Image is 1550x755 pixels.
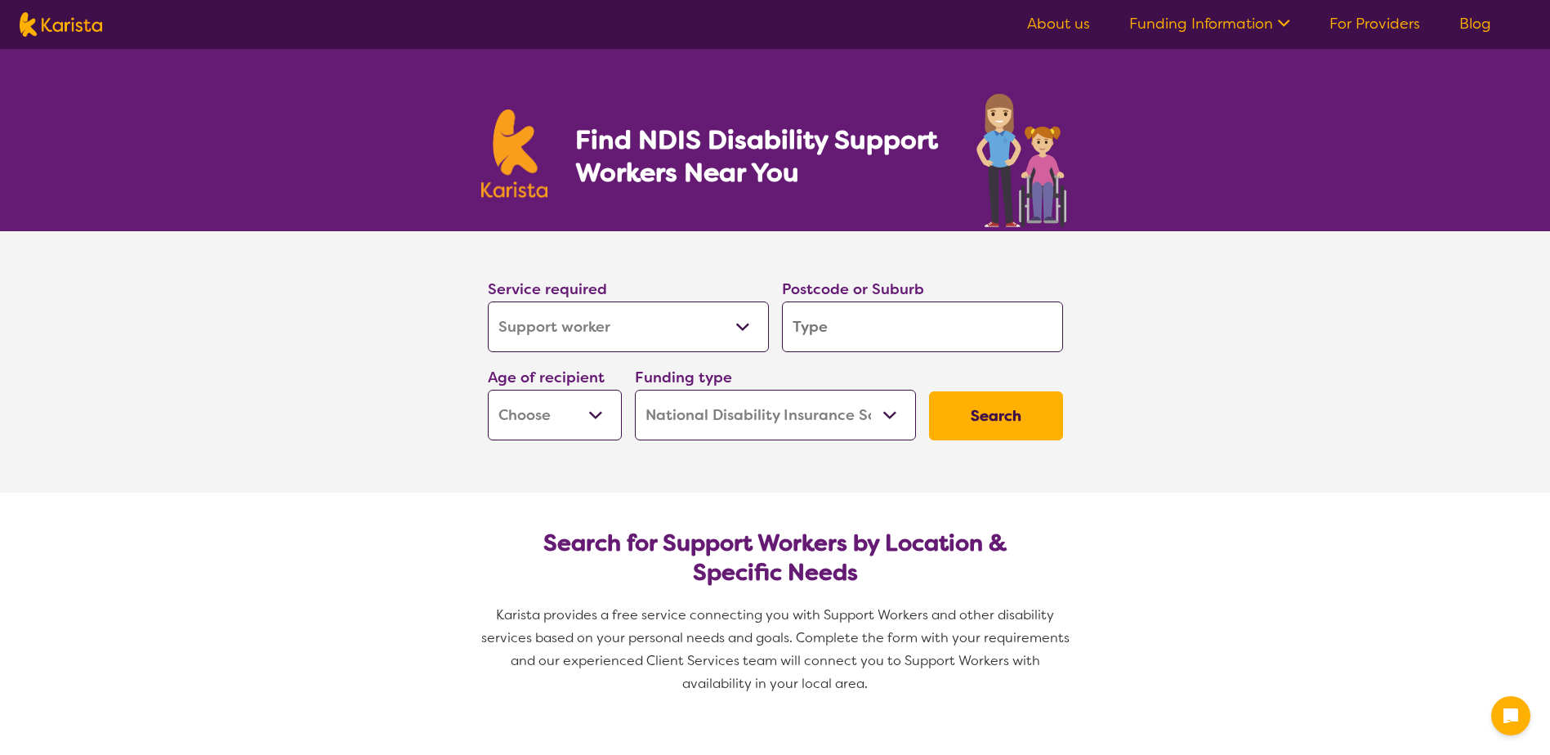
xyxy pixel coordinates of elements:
[488,368,605,387] label: Age of recipient
[782,302,1063,352] input: Type
[1129,14,1290,34] a: Funding Information
[575,123,940,189] h1: Find NDIS Disability Support Workers Near You
[1329,14,1420,34] a: For Providers
[20,12,102,37] img: Karista logo
[1027,14,1090,34] a: About us
[929,391,1063,440] button: Search
[481,606,1073,692] span: Karista provides a free service connecting you with Support Workers and other disability services...
[488,279,607,299] label: Service required
[501,529,1050,587] h2: Search for Support Workers by Location & Specific Needs
[975,88,1070,231] img: support-worker
[481,109,548,198] img: Karista logo
[782,279,924,299] label: Postcode or Suburb
[635,368,732,387] label: Funding type
[1459,14,1491,34] a: Blog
